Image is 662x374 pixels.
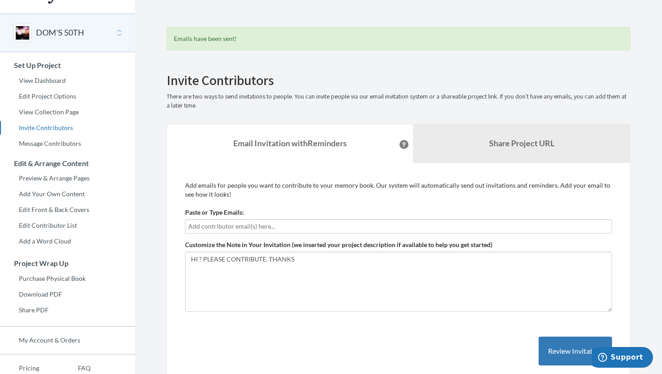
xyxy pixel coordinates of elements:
label: Customize the Note in Your Invitation (we inserted your project description if available to help ... [185,240,492,249]
button: DOM'S 50TH [36,27,84,39]
p: There are two ways to send invitations to people. You can invite people via our email invitation ... [167,92,630,110]
strong: Email Invitation with Reminders [233,138,347,148]
iframe: Opens a widget where you can chat to one of our agents [592,347,653,369]
h3: Set Up Project [0,61,135,69]
label: Paste or Type Emails: [185,208,244,217]
input: Add contributor email(s) here... [188,221,609,231]
button: Review Invitation [539,337,612,366]
h3: Edit & Arrange Content [0,159,135,167]
p: Add emails for people you want to contribute to your memory book. Our system will automatically s... [185,181,612,199]
b: Share Project URL [489,138,554,148]
div: Emails have been sent! [167,27,630,50]
h3: Project Wrap Up [0,259,135,267]
h2: Invite Contributors [167,73,630,88]
textarea: HI ? PLEASE CONTRIBUTE. THANKS [185,252,612,312]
